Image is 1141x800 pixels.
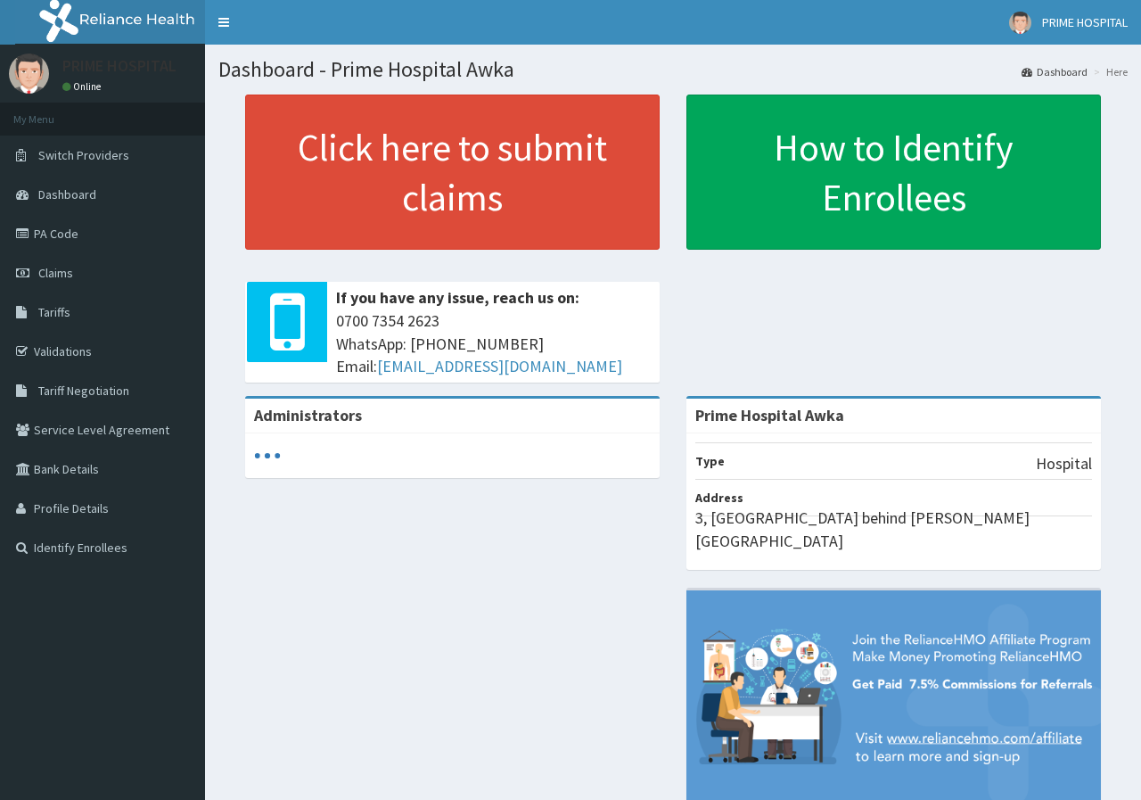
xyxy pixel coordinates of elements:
[336,309,651,378] span: 0700 7354 2623 WhatsApp: [PHONE_NUMBER] Email:
[254,442,281,469] svg: audio-loading
[695,405,844,425] strong: Prime Hospital Awka
[62,58,176,74] p: PRIME HOSPITAL
[1089,64,1128,79] li: Here
[695,507,1092,552] p: 3, [GEOGRAPHIC_DATA] behind [PERSON_NAME][GEOGRAPHIC_DATA]
[254,405,362,425] b: Administrators
[38,383,129,399] span: Tariff Negotiation
[38,186,96,202] span: Dashboard
[1036,452,1092,475] p: Hospital
[377,356,622,376] a: [EMAIL_ADDRESS][DOMAIN_NAME]
[1009,12,1031,34] img: User Image
[38,304,70,320] span: Tariffs
[9,54,49,94] img: User Image
[336,287,579,308] b: If you have any issue, reach us on:
[686,95,1101,250] a: How to Identify Enrollees
[1022,64,1088,79] a: Dashboard
[695,453,725,469] b: Type
[38,147,129,163] span: Switch Providers
[38,265,73,281] span: Claims
[1042,14,1128,30] span: PRIME HOSPITAL
[695,490,743,506] b: Address
[62,80,105,93] a: Online
[245,95,660,250] a: Click here to submit claims
[218,58,1128,81] h1: Dashboard - Prime Hospital Awka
